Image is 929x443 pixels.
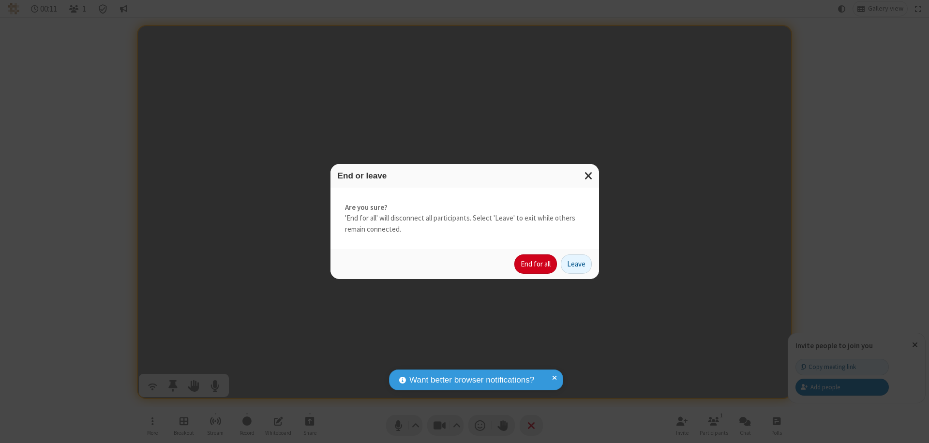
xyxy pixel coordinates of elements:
div: 'End for all' will disconnect all participants. Select 'Leave' to exit while others remain connec... [330,188,599,250]
button: Close modal [579,164,599,188]
button: Leave [561,254,592,274]
button: End for all [514,254,557,274]
h3: End or leave [338,171,592,180]
strong: Are you sure? [345,202,584,213]
span: Want better browser notifications? [409,374,534,386]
